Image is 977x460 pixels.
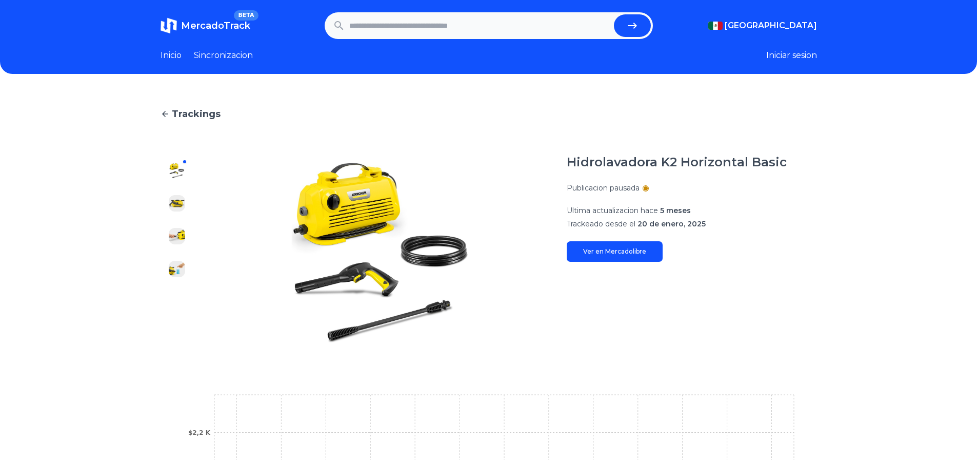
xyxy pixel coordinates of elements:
img: Hidrolavadora K2 Horizontal Basic [169,261,185,277]
p: Publicacion pausada [567,183,640,193]
tspan: $2,2 K [188,429,210,436]
button: Iniciar sesion [766,49,817,62]
span: 5 meses [660,206,691,215]
a: Trackings [161,107,817,121]
img: Hidrolavadora K2 Horizontal Basic [214,154,546,351]
span: 20 de enero, 2025 [637,219,706,228]
img: Hidrolavadora K2 Horizontal Basic [169,195,185,212]
img: Hidrolavadora K2 Horizontal Basic [169,228,185,244]
h1: Hidrolavadora K2 Horizontal Basic [567,154,787,170]
img: Hidrolavadora K2 Horizontal Basic [169,294,185,310]
img: Hidrolavadora K2 Horizontal Basic [169,327,185,343]
span: Trackings [172,107,221,121]
a: Ver en Mercadolibre [567,241,663,262]
img: Mexico [708,22,723,30]
span: BETA [234,10,258,21]
img: MercadoTrack [161,17,177,34]
span: MercadoTrack [181,20,250,31]
span: [GEOGRAPHIC_DATA] [725,20,817,32]
span: Trackeado desde el [567,219,635,228]
a: Sincronizacion [194,49,253,62]
button: [GEOGRAPHIC_DATA] [708,20,817,32]
span: Ultima actualizacion hace [567,206,658,215]
a: Inicio [161,49,182,62]
a: MercadoTrackBETA [161,17,250,34]
img: Hidrolavadora K2 Horizontal Basic [169,162,185,179]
